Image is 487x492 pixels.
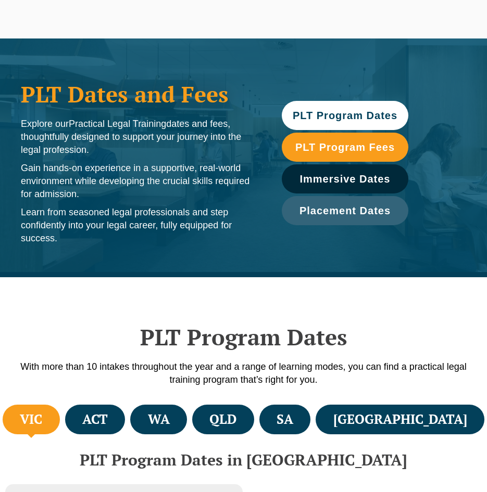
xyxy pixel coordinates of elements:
h4: WA [148,411,170,428]
h4: QLD [209,411,236,428]
h4: [GEOGRAPHIC_DATA] [333,411,467,428]
h4: VIC [20,411,42,428]
h1: PLT Dates and Fees [21,81,261,107]
p: With more than 10 intakes throughout the year and a range of learning modes, you can find a pract... [10,360,477,386]
h4: SA [277,411,293,428]
span: Practical Legal Training [69,119,166,129]
h4: ACT [82,411,108,428]
span: Immersive Dates [300,174,391,184]
a: PLT Program Fees [282,133,408,162]
p: Learn from seasoned legal professionals and step confidently into your legal career, fully equipp... [21,206,261,245]
p: Gain hands-on experience in a supportive, real-world environment while developing the crucial ski... [21,162,261,201]
h2: PLT Program Dates [10,324,477,350]
span: Placement Dates [299,205,391,216]
a: Placement Dates [282,196,408,225]
span: PLT Program Fees [295,142,395,152]
span: PLT Program Dates [293,110,397,121]
p: Explore our dates and fees, thoughtfully designed to support your journey into the legal profession. [21,118,261,157]
a: Immersive Dates [282,164,408,193]
a: PLT Program Dates [282,101,408,130]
